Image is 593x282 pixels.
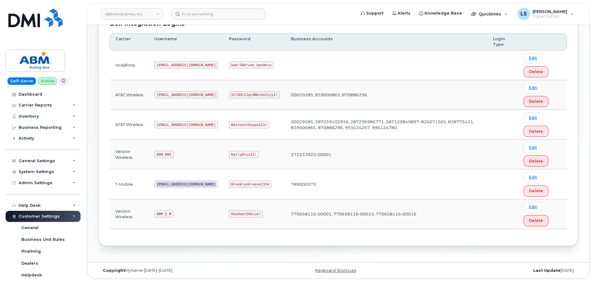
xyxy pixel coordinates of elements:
th: Username [149,33,223,50]
td: AT&T Wireless [110,110,149,140]
a: Edit [524,83,542,93]
span: Knowledge Base [424,10,462,16]
th: Business Accounts [285,33,487,50]
a: Keyboard Shortcuts [315,268,356,273]
button: Delete [524,126,548,137]
span: Support [366,10,384,16]
td: 00029285, 839006865, 870886296 [285,80,487,110]
span: [PERSON_NAME] [533,9,567,14]
th: Login Type [487,33,518,50]
code: ABM_S_M [154,210,173,218]
button: Delete [524,155,548,167]
a: Support [357,7,388,20]
div: [DATE] [418,268,578,273]
code: [EMAIL_ADDRESS][DOMAIN_NAME] [154,61,218,69]
div: MyServe [DATE]–[DATE] [98,268,258,273]
th: Carrier [110,33,149,50]
span: Super Admin [533,14,567,19]
th: Password [223,33,285,50]
code: Headset34blue! [229,210,263,218]
strong: Copyright [103,268,125,273]
span: Delete [529,69,543,75]
button: Delete [524,66,548,77]
span: Alerts [398,10,411,16]
span: Delete [529,128,543,134]
span: Delete [529,98,543,104]
button: Delete [524,96,548,107]
code: BrooklynGreene1324 [229,180,271,188]
button: Delete [524,215,548,226]
button: Delete [524,185,548,197]
a: Alerts [388,7,415,20]
code: ABM_DMI [154,151,173,158]
code: RallyOtis21! [229,151,258,158]
td: AT&T Wireless [110,80,149,110]
td: 789000373 [285,169,487,199]
code: [EMAIL_ADDRESS][DOMAIN_NAME] [154,91,218,99]
code: [EMAIL_ADDRESS][DOMAIN_NAME] [154,121,218,128]
td: T-Mobile [110,169,149,199]
code: [EMAIL_ADDRESS][DOMAIN_NAME] [154,180,218,188]
span: LS [521,10,527,18]
code: kwb!TWX*udn_ban9hcu [229,61,273,69]
a: Edit [524,172,542,183]
input: Find something... [171,8,265,20]
td: Vodafone [110,50,149,80]
a: Edit [524,142,542,153]
span: Delete [529,188,543,194]
div: Quicklinks [467,8,512,20]
a: ABM Industries, Inc. [101,8,163,20]
strong: Last Update [533,268,560,273]
td: 770658116-00001, 770658116-00015, 770658116-00016 [285,199,487,229]
a: Edit [524,202,542,213]
code: RottnestVespa111! [229,121,269,128]
div: Luke Schroeder [513,8,578,20]
td: 00029285, 287259102926, 287296986771, 287320849897, 826071505, 838775421, 839006865, 870886296, 9... [285,110,487,140]
td: Verizon Wireless [110,140,149,169]
td: Verizon Wireless [110,199,149,229]
span: Quicklinks [479,11,501,16]
span: Delete [529,218,543,223]
td: 272233922-00001 [285,140,487,169]
a: Edit [524,53,542,64]
span: Delete [529,158,543,164]
a: Knowledge Base [415,7,466,20]
code: VClOHiIJpL0NGcbnZzyy1! [229,91,280,99]
a: Edit [524,112,542,123]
